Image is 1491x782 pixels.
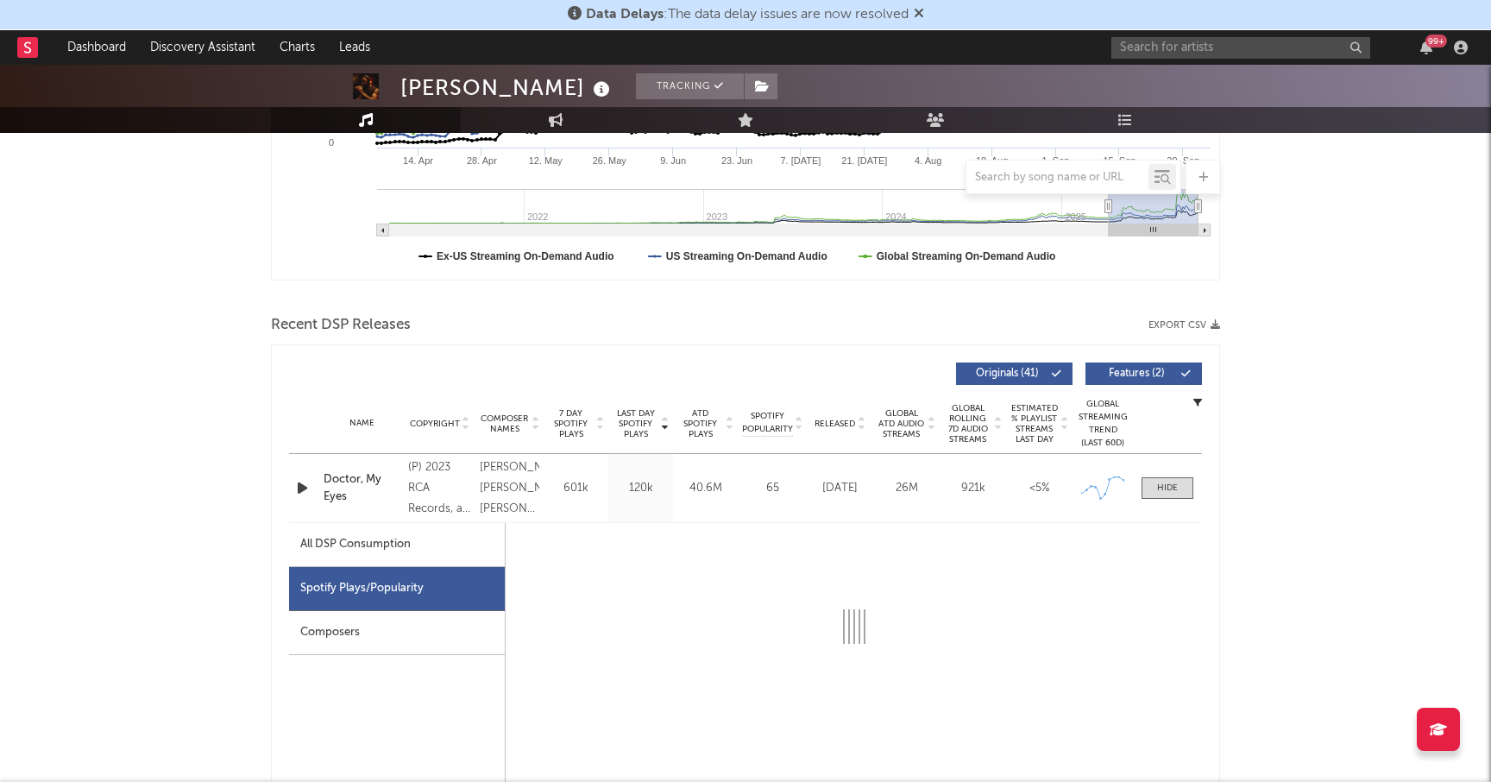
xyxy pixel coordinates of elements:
span: Released [815,419,855,429]
span: 7 Day Spotify Plays [548,408,594,439]
text: 12. May [529,155,563,166]
span: Originals ( 41 ) [967,369,1047,379]
text: Ex-US Streaming On-Demand Audio [437,250,614,262]
button: Originals(41) [956,363,1073,385]
text: 1. Sep [1042,155,1070,166]
span: Composer Names [480,413,529,434]
span: Last Day Spotify Plays [613,408,658,439]
a: Doctor, My Eyes [324,471,399,505]
div: All DSP Consumption [300,534,411,555]
button: Features(2) [1085,363,1202,385]
span: Global Rolling 7D Audio Streams [944,403,991,445]
div: [PERSON_NAME] [400,73,614,102]
a: Discovery Assistant [138,30,267,65]
div: 99 + [1425,35,1447,47]
text: 4. Aug [915,155,941,166]
div: 601k [548,480,604,497]
text: 7. [DATE] [780,155,821,166]
input: Search by song name or URL [966,171,1148,185]
text: US Streaming On-Demand Audio [666,250,827,262]
text: 9. Jun [660,155,686,166]
text: 18. Aug [976,155,1008,166]
span: Dismiss [914,8,924,22]
button: Export CSV [1148,320,1220,331]
span: Data Delays [586,8,664,22]
span: Estimated % Playlist Streams Last Day [1010,403,1058,445]
div: 26M [878,480,935,497]
text: 15. Sep [1103,155,1136,166]
text: 26. May [593,155,627,166]
div: All DSP Consumption [289,523,505,567]
text: 23. Jun [721,155,752,166]
a: Charts [267,30,327,65]
div: Spotify Plays/Popularity [289,567,505,611]
div: [PERSON_NAME], [PERSON_NAME], [PERSON_NAME] & [PERSON_NAME] [480,457,539,520]
div: <5% [1010,480,1068,497]
div: Global Streaming Trend (Last 60D) [1077,398,1129,450]
button: 99+ [1420,41,1432,54]
button: Tracking [636,73,744,99]
span: Features ( 2 ) [1097,369,1176,379]
text: 14. Apr [403,155,433,166]
div: 40.6M [677,480,733,497]
a: Dashboard [55,30,138,65]
text: 21. [DATE] [841,155,887,166]
text: Global Streaming On-Demand Audio [877,250,1056,262]
span: Recent DSP Releases [271,315,411,336]
div: (P) 2023 RCA Records, a division of Sony Music Entertainment [408,457,471,520]
input: Search for artists [1111,37,1370,59]
a: Leads [327,30,382,65]
span: Copyright [410,419,460,429]
text: 28. Apr [467,155,497,166]
div: [DATE] [811,480,869,497]
div: Composers [289,611,505,655]
span: ATD Spotify Plays [677,408,723,439]
span: Global ATD Audio Streams [878,408,925,439]
div: 120k [613,480,669,497]
div: 65 [742,480,802,497]
text: 29. Sep [1167,155,1199,166]
span: : The data delay issues are now resolved [586,8,909,22]
div: 921k [944,480,1002,497]
div: Name [324,417,399,430]
span: Spotify Popularity [742,410,793,436]
text: 0 [329,137,334,148]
